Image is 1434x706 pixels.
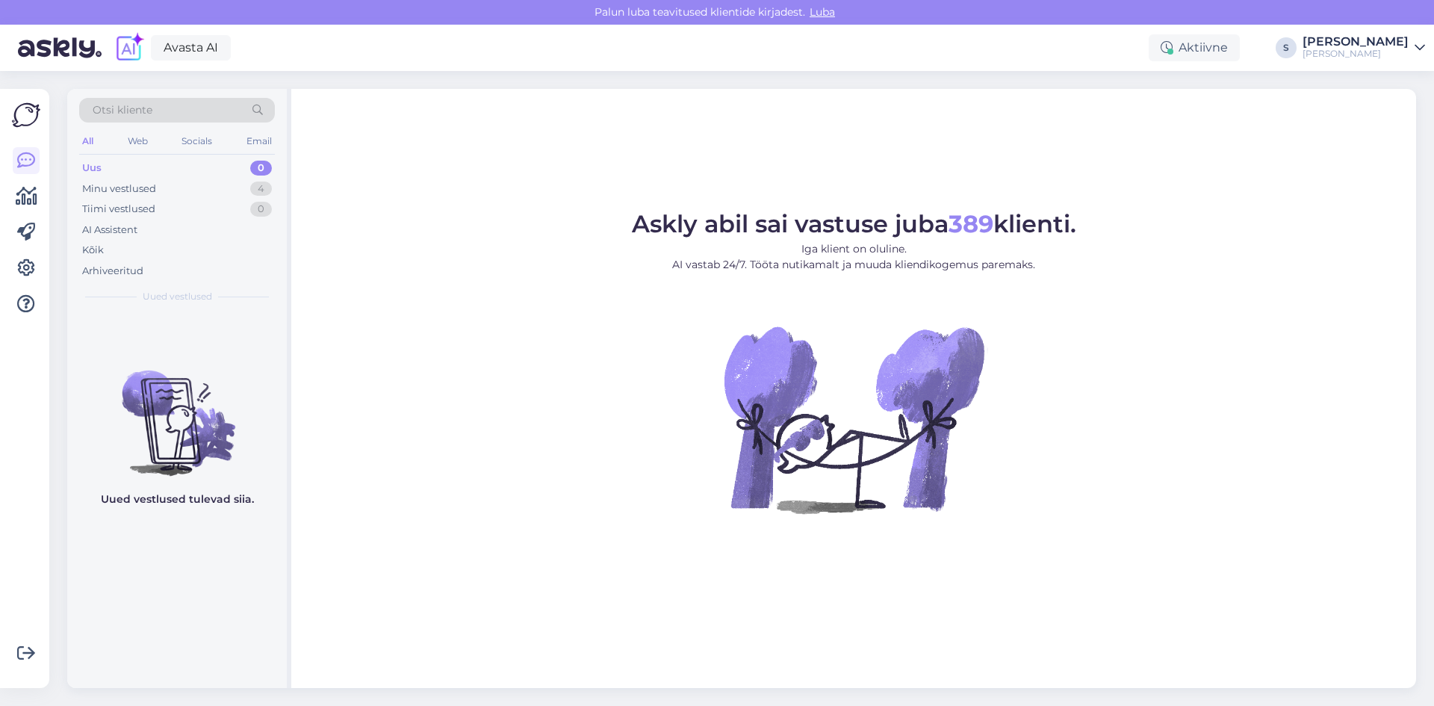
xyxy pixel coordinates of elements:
a: [PERSON_NAME][PERSON_NAME] [1303,36,1425,60]
div: [PERSON_NAME] [1303,48,1409,60]
div: Uus [82,161,102,176]
p: Iga klient on oluline. AI vastab 24/7. Tööta nutikamalt ja muuda kliendikogemus paremaks. [632,241,1076,273]
div: Arhiveeritud [82,264,143,279]
div: Minu vestlused [82,182,156,196]
span: Otsi kliente [93,102,152,118]
div: [PERSON_NAME] [1303,36,1409,48]
div: 4 [250,182,272,196]
div: Email [243,131,275,151]
div: All [79,131,96,151]
div: Kõik [82,243,104,258]
span: Luba [805,5,839,19]
div: Aktiivne [1149,34,1240,61]
div: 0 [250,202,272,217]
div: AI Assistent [82,223,137,238]
img: No chats [67,344,287,478]
b: 389 [949,209,993,238]
div: Socials [179,131,215,151]
div: Tiimi vestlused [82,202,155,217]
p: Uued vestlused tulevad siia. [101,492,254,507]
a: Avasta AI [151,35,231,61]
span: Askly abil sai vastuse juba klienti. [632,209,1076,238]
img: No Chat active [719,285,988,554]
div: 0 [250,161,272,176]
div: S [1276,37,1297,58]
div: Web [125,131,151,151]
img: explore-ai [114,32,145,64]
span: Uued vestlused [143,290,212,303]
img: Askly Logo [12,101,40,129]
